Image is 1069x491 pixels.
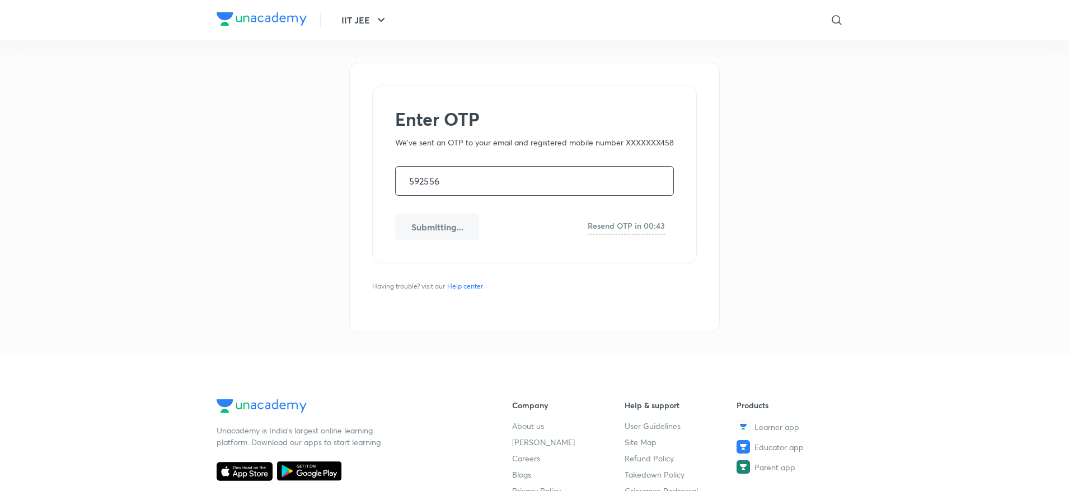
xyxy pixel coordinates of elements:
a: About us [512,420,625,432]
h2: Enter OTP [395,108,674,130]
span: Having trouble? visit our [372,281,487,291]
h6: Resend OTP in 00:43 [588,220,665,232]
h6: Company [512,399,625,411]
img: Company Logo [217,12,307,26]
span: Educator app [754,441,804,453]
img: Parent app [737,460,750,474]
a: Careers [512,452,625,464]
button: Submitting... [395,214,479,240]
span: Learner app [754,421,799,433]
span: Parent app [754,461,795,473]
a: Company Logo [217,399,476,416]
span: Careers [512,452,540,464]
a: Blogs [512,469,625,480]
a: Parent app [737,460,849,474]
img: Learner app [737,420,750,433]
a: Takedown Policy [625,469,737,480]
h6: Help & support [625,399,737,411]
a: Help center [445,281,485,291]
a: User Guidelines [625,420,737,432]
a: Site Map [625,436,737,448]
img: Educator app [737,440,750,454]
p: We've sent an OTP to your email and registered mobile number XXXXXXX458 [395,136,674,148]
h6: Products [737,399,849,411]
input: One time password [396,167,673,195]
a: Company Logo [217,12,307,29]
button: IIT JEE [335,9,395,31]
p: Unacademy is India’s largest online learning platform. Download our apps to start learning [217,424,385,448]
a: Refund Policy [625,452,737,464]
a: [PERSON_NAME] [512,436,625,448]
a: Learner app [737,420,849,433]
img: Company Logo [217,399,307,413]
a: Educator app [737,440,849,454]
